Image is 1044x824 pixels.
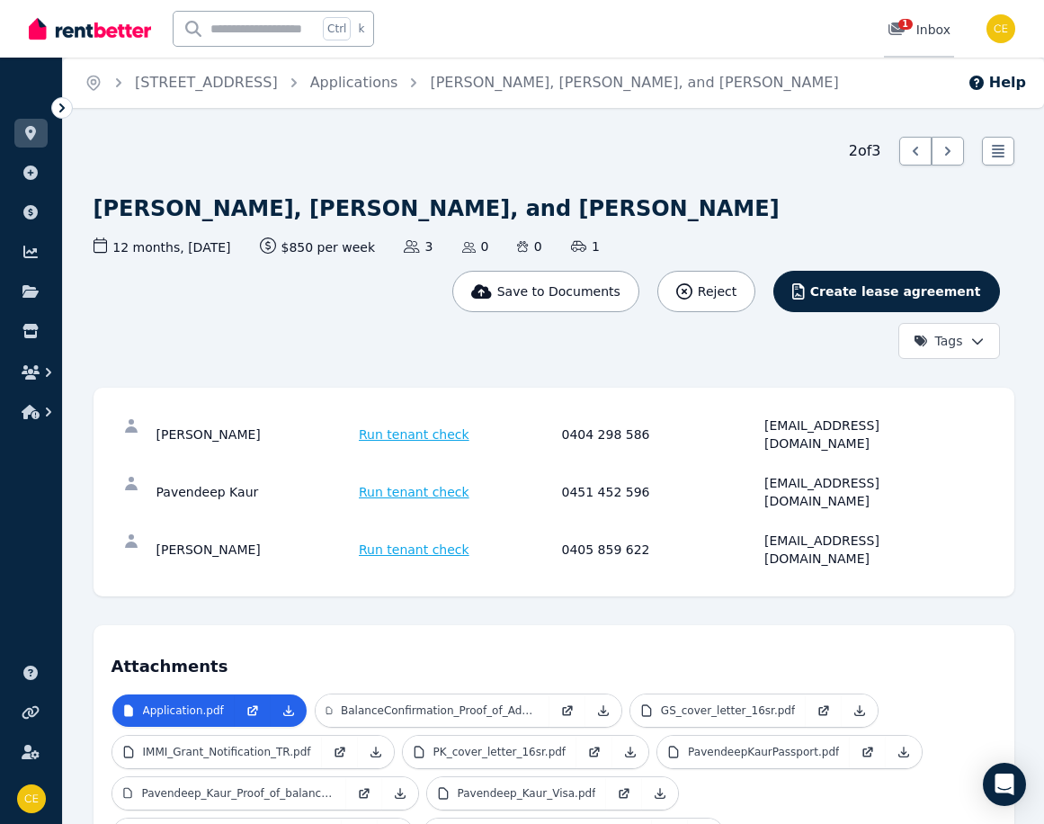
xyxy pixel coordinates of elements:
[914,332,963,350] span: Tags
[260,237,376,256] span: $850 per week
[430,74,838,91] a: [PERSON_NAME], [PERSON_NAME], and [PERSON_NAME]
[404,237,433,255] span: 3
[983,763,1026,806] div: Open Intercom Messenger
[562,416,760,452] div: 0404 298 586
[657,271,755,312] button: Reject
[806,694,842,727] a: Open in new Tab
[112,643,996,679] h4: Attachments
[657,736,850,768] a: PavendeepKaurPassport.pdf
[688,745,839,759] p: PavendeepKaurPassport.pdf
[143,745,311,759] p: IMMI_Grant_Notification_TR.pdf
[549,694,585,727] a: Open in new Tab
[497,282,620,300] span: Save to Documents
[986,14,1015,43] img: Cheryl Evans
[562,532,760,568] div: 0405 859 622
[571,237,600,255] span: 1
[898,323,1000,359] button: Tags
[612,736,648,768] a: Download Attachment
[810,282,981,300] span: Create lease agreement
[698,282,736,300] span: Reject
[427,777,607,810] a: Pavendeep_Kaur_Visa.pdf
[94,237,231,256] span: 12 months , [DATE]
[156,532,354,568] div: [PERSON_NAME]
[773,271,999,312] button: Create lease agreement
[382,777,418,810] a: Download Attachment
[316,694,549,727] a: BalanceConfirmation_Proof_of_Addresss_5_AUG_2025.pdf
[341,703,539,718] p: BalanceConfirmation_Proof_of_Addresss_5_AUG_2025.pdf
[310,74,398,91] a: Applications
[606,777,642,810] a: Open in new Tab
[156,416,354,452] div: [PERSON_NAME]
[433,745,567,759] p: PK_cover_letter_16sr.pdf
[358,22,364,36] span: k
[850,736,886,768] a: Open in new Tab
[156,474,354,510] div: Pavendeep Kaur
[112,777,346,810] a: Pavendeep_Kaur_Proof_of_balance.pdf
[764,416,962,452] div: [EMAIL_ADDRESS][DOMAIN_NAME]
[359,425,469,443] span: Run tenant check
[403,736,577,768] a: PK_cover_letter_16sr.pdf
[135,74,278,91] a: [STREET_ADDRESS]
[322,736,358,768] a: Open in new Tab
[452,271,639,312] button: Save to Documents
[143,703,224,718] p: Application.pdf
[764,532,962,568] div: [EMAIL_ADDRESS][DOMAIN_NAME]
[462,237,489,255] span: 0
[141,786,335,801] p: Pavendeep_Kaur_Proof_of_balance.pdf
[112,694,235,727] a: Application.pdf
[359,483,469,501] span: Run tenant check
[842,694,878,727] a: Download Attachment
[458,786,596,801] p: Pavendeep_Kaur_Visa.pdf
[112,736,322,768] a: IMMI_Grant_Notification_TR.pdf
[271,694,307,727] a: Download Attachment
[576,736,612,768] a: Open in new Tab
[849,140,881,162] span: 2 of 3
[63,58,861,108] nav: Breadcrumb
[17,784,46,813] img: Cheryl Evans
[517,237,541,255] span: 0
[94,194,780,223] h1: [PERSON_NAME], [PERSON_NAME], and [PERSON_NAME]
[764,474,962,510] div: [EMAIL_ADDRESS][DOMAIN_NAME]
[968,72,1026,94] button: Help
[358,736,394,768] a: Download Attachment
[29,15,151,42] img: RentBetter
[323,17,351,40] span: Ctrl
[888,21,950,39] div: Inbox
[346,777,382,810] a: Open in new Tab
[886,736,922,768] a: Download Attachment
[661,703,795,718] p: GS_cover_letter_16sr.pdf
[630,694,806,727] a: GS_cover_letter_16sr.pdf
[359,541,469,559] span: Run tenant check
[562,474,760,510] div: 0451 452 596
[235,694,271,727] a: Open in new Tab
[642,777,678,810] a: Download Attachment
[898,19,913,30] span: 1
[585,694,621,727] a: Download Attachment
